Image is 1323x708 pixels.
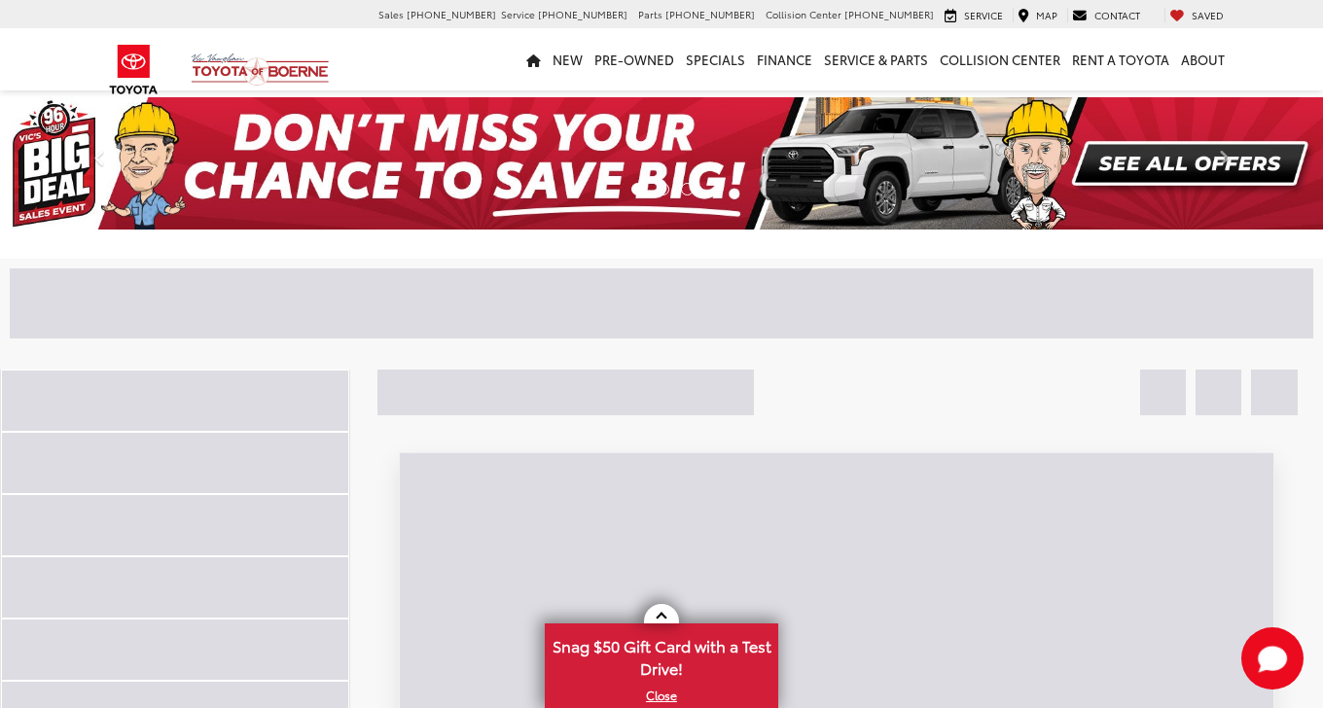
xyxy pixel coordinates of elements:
[818,28,934,90] a: Service & Parts: Opens in a new tab
[1192,8,1224,22] span: Saved
[665,7,755,21] span: [PHONE_NUMBER]
[589,28,680,90] a: Pre-Owned
[407,7,496,21] span: [PHONE_NUMBER]
[191,53,330,87] img: Vic Vaughan Toyota of Boerne
[1175,28,1231,90] a: About
[1067,8,1145,23] a: Contact
[520,28,547,90] a: Home
[844,7,934,21] span: [PHONE_NUMBER]
[1036,8,1057,22] span: Map
[97,38,170,101] img: Toyota
[1241,627,1304,690] button: Toggle Chat Window
[1013,8,1062,23] a: Map
[547,28,589,90] a: New
[751,28,818,90] a: Finance
[501,7,535,21] span: Service
[1164,8,1229,23] a: My Saved Vehicles
[680,28,751,90] a: Specials
[964,8,1003,22] span: Service
[638,7,662,21] span: Parts
[538,7,627,21] span: [PHONE_NUMBER]
[1241,627,1304,690] svg: Start Chat
[1094,8,1140,22] span: Contact
[940,8,1008,23] a: Service
[934,28,1066,90] a: Collision Center
[766,7,841,21] span: Collision Center
[378,7,404,21] span: Sales
[1066,28,1175,90] a: Rent a Toyota
[547,625,776,685] span: Snag $50 Gift Card with a Test Drive!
